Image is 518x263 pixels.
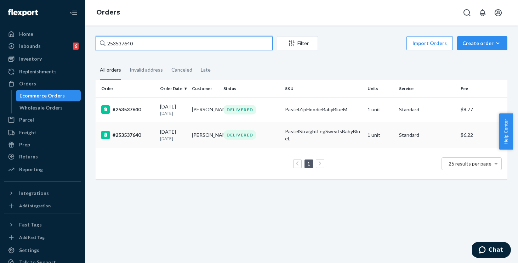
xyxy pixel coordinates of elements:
th: Units [365,80,396,97]
div: [DATE] [160,103,186,116]
a: Reporting [4,164,81,175]
a: Ecommerce Orders [16,90,81,101]
div: Freight [19,129,36,136]
td: 1 unit [365,97,396,122]
iframe: Opens a widget where you can chat to one of our agents [472,242,511,259]
a: Add Fast Tag [4,233,81,242]
div: Reporting [19,166,43,173]
div: Filter [277,40,318,47]
a: Settings [4,245,81,256]
div: Returns [19,153,38,160]
button: Filter [277,36,318,50]
button: Integrations [4,188,81,199]
div: Settings [19,247,39,254]
td: [PERSON_NAME] [189,97,221,122]
td: $6.22 [458,122,507,148]
a: Add Integration [4,202,81,210]
a: Home [4,28,81,40]
ol: breadcrumbs [91,2,126,23]
div: Fast Tags [19,221,42,228]
div: PastelStraightLegSweatsBabyBlueL [285,128,362,142]
div: DELIVERED [223,105,256,114]
button: Open notifications [476,6,490,20]
div: Late [201,61,211,79]
a: Returns [4,151,81,162]
td: $8.77 [458,97,507,122]
div: DELIVERED [223,130,256,140]
div: Orders [19,80,36,87]
a: Orders [96,9,120,16]
th: Order Date [157,80,189,97]
div: 6 [73,43,79,50]
button: Close Navigation [67,6,81,20]
th: Status [221,80,282,97]
div: #253537640 [101,105,154,114]
button: Fast Tags [4,219,81,230]
div: Prep [19,141,30,148]
p: [DATE] [160,110,186,116]
div: Canceled [171,61,192,79]
div: Create order [462,40,502,47]
div: #253537640 [101,131,154,139]
a: Prep [4,139,81,150]
button: Import Orders [406,36,453,50]
th: Order [96,80,157,97]
a: Inbounds6 [4,40,81,52]
button: Create order [457,36,507,50]
div: Parcel [19,116,34,123]
div: Customer [192,85,218,91]
div: Add Integration [19,203,51,209]
th: SKU [282,80,365,97]
p: Standard [399,106,455,113]
a: Replenishments [4,66,81,77]
div: Replenishments [19,68,57,75]
div: Wholesale Orders [19,104,63,111]
div: Add Fast Tag [19,234,45,240]
div: Home [19,30,33,38]
a: Inventory [4,53,81,65]
div: PastelZipHoodieBabyBlueM [285,106,362,113]
th: Fee [458,80,507,97]
a: Freight [4,127,81,138]
a: Orders [4,78,81,89]
button: Open Search Box [460,6,474,20]
div: Ecommerce Orders [19,92,65,99]
a: Page 1 is your current page [306,161,312,167]
div: All orders [100,61,121,80]
button: Open account menu [491,6,505,20]
a: Wholesale Orders [16,102,81,113]
td: 1 unit [365,122,396,148]
td: [PERSON_NAME] [189,122,221,148]
div: [DATE] [160,128,186,141]
button: Help Center [499,113,513,150]
div: Inbounds [19,43,41,50]
span: 25 results per page [449,161,491,167]
div: Inventory [19,55,42,62]
p: Standard [399,131,455,139]
div: Invalid address [130,61,163,79]
div: Integrations [19,190,49,197]
th: Service [396,80,458,97]
input: Search orders [96,36,273,50]
a: Parcel [4,114,81,125]
p: [DATE] [160,135,186,141]
img: Flexport logo [8,9,38,16]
